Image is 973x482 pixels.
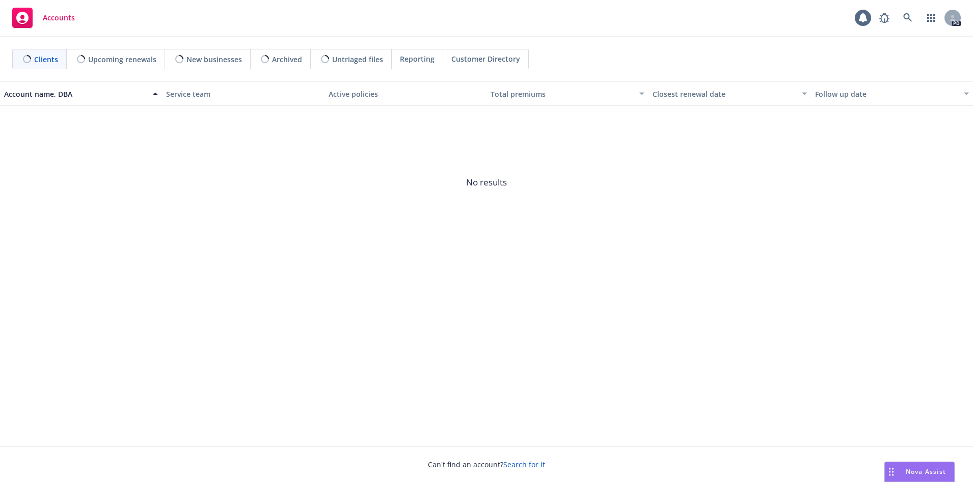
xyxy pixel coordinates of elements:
div: Total premiums [491,89,633,99]
a: Search [898,8,918,28]
div: Drag to move [885,462,898,481]
button: Active policies [325,82,487,106]
button: Nova Assist [884,462,955,482]
span: Reporting [400,53,435,64]
span: Can't find an account? [428,459,545,470]
span: Archived [272,54,302,65]
button: Closest renewal date [648,82,810,106]
div: Active policies [329,89,482,99]
button: Follow up date [811,82,973,106]
span: Customer Directory [451,53,520,64]
a: Report a Bug [874,8,895,28]
button: Total premiums [487,82,648,106]
div: Follow up date [815,89,958,99]
a: Search for it [503,460,545,469]
span: Nova Assist [906,467,946,476]
span: Untriaged files [332,54,383,65]
span: Accounts [43,14,75,22]
div: Service team [166,89,320,99]
a: Accounts [8,4,79,32]
span: Upcoming renewals [88,54,156,65]
button: Service team [162,82,324,106]
div: Closest renewal date [653,89,795,99]
span: New businesses [186,54,242,65]
span: Clients [34,54,58,65]
div: Account name, DBA [4,89,147,99]
a: Switch app [921,8,941,28]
